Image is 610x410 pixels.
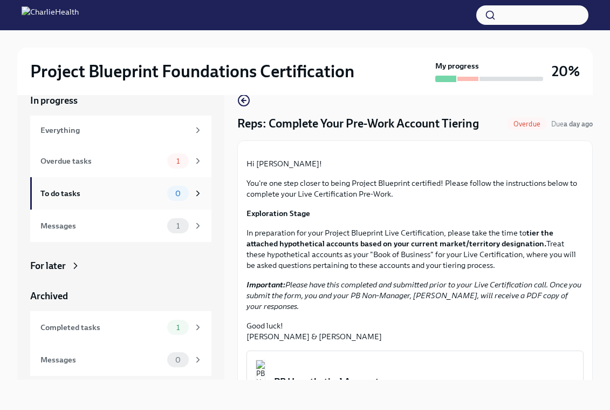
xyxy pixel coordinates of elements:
div: For later [30,259,66,272]
a: Completed tasks1 [30,311,211,344]
p: You're one step closer to being Project Blueprint certified! Please follow the instructions below... [246,178,584,199]
div: Messages [40,220,163,232]
strong: a day ago [564,120,593,128]
h4: Reps: Complete Your Pre-Work Account Tiering [237,116,479,132]
span: September 8th, 2025 09:00 [551,119,593,129]
strong: My progress [435,61,479,71]
a: Everything [30,116,211,145]
a: Overdue tasks1 [30,145,211,177]
strong: Important: [246,280,285,290]
a: To do tasks0 [30,177,211,210]
div: Completed tasks [40,321,163,333]
h2: Project Blueprint Foundations Certification [30,61,354,82]
p: Good luck! [PERSON_NAME] & [PERSON_NAME] [246,320,584,342]
div: Everything [40,124,189,136]
a: Messages1 [30,210,211,242]
span: 1 [170,324,186,332]
div: Messages [40,354,163,366]
a: Archived [30,290,211,303]
span: 0 [169,190,187,198]
p: In preparation for your Project Blueprint Live Certification, please take the time to Treat these... [246,227,584,271]
span: 1 [170,222,186,230]
span: Due [551,120,593,128]
em: Please have this completed and submitted prior to your Live Certification call. Once you submit t... [246,280,581,311]
span: Overdue [507,120,547,128]
p: Hi [PERSON_NAME]! [246,158,584,169]
strong: Exploration Stage [246,209,310,218]
span: 1 [170,157,186,165]
a: Messages0 [30,344,211,376]
a: For later [30,259,211,272]
a: In progress [30,94,211,107]
div: Overdue tasks [40,155,163,167]
span: 0 [169,356,187,364]
img: CharlieHealth [22,6,79,24]
div: To do tasks [40,187,163,199]
h3: 20% [552,62,580,81]
div: PB Hypothetical Accounts [274,375,574,388]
